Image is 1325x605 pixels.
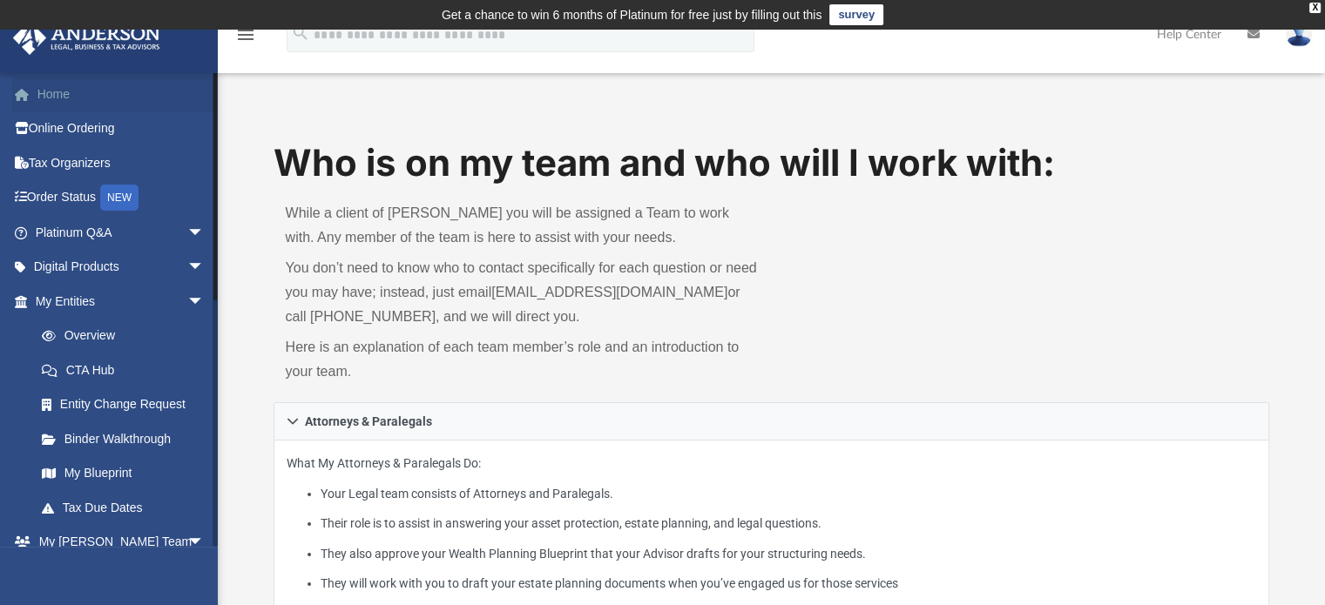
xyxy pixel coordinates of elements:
li: Your Legal team consists of Attorneys and Paralegals. [321,483,1257,505]
li: They also approve your Wealth Planning Blueprint that your Advisor drafts for your structuring ne... [321,543,1257,565]
a: Entity Change Request [24,387,231,422]
a: Tax Organizers [12,145,231,180]
p: Here is an explanation of each team member’s role and an introduction to your team. [286,335,760,384]
a: My [PERSON_NAME] Teamarrow_drop_down [12,525,222,560]
li: They will work with you to draft your estate planning documents when you’ve engaged us for those ... [321,573,1257,595]
a: Digital Productsarrow_drop_down [12,250,231,285]
a: Overview [24,319,231,353]
a: Binder Walkthrough [24,421,231,456]
i: search [291,24,310,43]
img: Anderson Advisors Platinum Portal [8,21,166,55]
li: Their role is to assist in answering your asset protection, estate planning, and legal questions. [321,513,1257,534]
a: Platinum Q&Aarrow_drop_down [12,215,231,250]
span: arrow_drop_down [187,250,222,286]
a: survey [829,4,883,25]
a: CTA Hub [24,353,231,387]
h1: Who is on my team and who will I work with: [274,138,1270,189]
a: [EMAIL_ADDRESS][DOMAIN_NAME] [491,285,727,299]
div: NEW [100,185,139,211]
div: close [1309,3,1321,13]
a: Order StatusNEW [12,180,231,216]
i: menu [235,24,256,45]
span: Attorneys & Paralegals [305,415,432,427]
a: Tax Due Dates [24,490,231,525]
p: You don’t need to know who to contact specifically for each question or need you may have; instea... [286,256,760,329]
p: While a client of [PERSON_NAME] you will be assigned a Team to work with. Any member of the team ... [286,201,760,250]
a: My Entitiesarrow_drop_down [12,284,231,319]
img: User Pic [1286,22,1312,47]
a: Home [12,77,231,111]
span: arrow_drop_down [187,284,222,319]
span: arrow_drop_down [187,215,222,251]
div: Get a chance to win 6 months of Platinum for free just by filling out this [442,4,822,25]
p: What My Attorneys & Paralegals Do: [287,453,1257,595]
a: Online Ordering [12,111,231,146]
a: Attorneys & Paralegals [274,402,1270,440]
a: menu [235,33,256,45]
span: arrow_drop_down [187,525,222,561]
a: My Blueprint [24,456,222,491]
